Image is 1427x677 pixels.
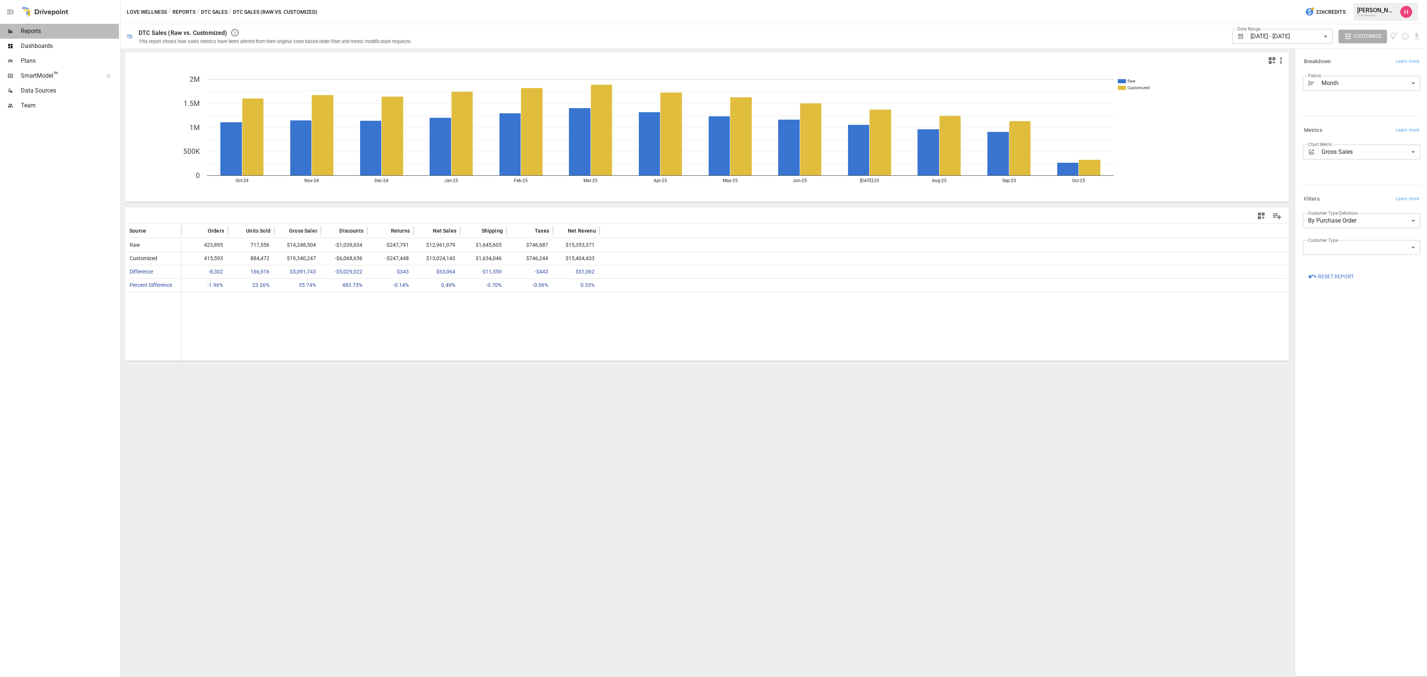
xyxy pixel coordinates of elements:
[723,178,738,183] text: May-25
[1401,32,1410,41] button: Schedule report
[235,226,245,236] button: Sort
[229,7,232,17] div: /
[232,279,271,292] span: 23.26%
[197,7,200,17] div: /
[185,252,224,265] span: 415,593
[557,226,567,236] button: Sort
[1127,85,1149,90] text: Customized
[417,252,456,265] span: $13,024,143
[278,265,317,278] span: $5,091,743
[139,29,227,36] div: DTC Sales (Raw vs. Customized)
[289,227,318,234] span: Gross Sales
[932,178,947,183] text: Aug-25
[232,265,271,278] span: 166,916
[510,239,549,252] span: $746,687
[328,226,339,236] button: Sort
[232,239,271,252] span: 717,556
[557,279,596,292] span: 0.33%
[1250,29,1332,44] div: [DATE] - [DATE]
[510,265,549,278] span: -$443
[21,42,119,51] span: Dashboards
[1304,126,1322,135] h6: Metrics
[444,178,458,183] text: Jan-25
[185,239,224,252] span: 423,895
[417,279,456,292] span: 0.49%
[278,226,288,236] button: Sort
[482,227,503,234] span: Shipping
[1396,1,1417,22] button: Hayley Rovet
[324,252,363,265] span: -$6,068,656
[184,99,200,108] text: 1.5M
[127,7,167,17] button: Love Wellness
[422,226,432,236] button: Sort
[1353,32,1382,41] span: Customize
[371,265,410,278] span: $343
[324,239,363,252] span: -$1,039,634
[21,101,119,110] span: Team
[793,178,807,183] text: Jun-25
[1002,178,1016,183] text: Sep-25
[129,227,146,234] span: Source
[278,252,317,265] span: $19,340,247
[1072,178,1085,183] text: Oct-25
[1308,237,1338,243] label: Customer Type
[183,147,200,156] text: 500K
[1321,145,1420,159] div: Gross Sales
[1321,76,1420,91] div: Month
[1396,58,1419,65] span: Learn more
[324,265,363,278] span: -$5,029,022
[236,178,249,183] text: Oct-24
[147,226,157,236] button: Sort
[524,226,534,236] button: Sort
[1316,7,1346,17] span: 226 Credits
[375,178,388,183] text: Dec-24
[208,227,224,234] span: Orders
[1304,58,1331,66] h6: Breakdown
[1303,213,1420,228] div: By Purchase Order
[1400,6,1412,18] img: Hayley Rovet
[1396,127,1419,134] span: Learn more
[568,227,599,234] span: Net Revenue
[172,7,195,17] button: Reports
[535,227,549,234] span: Taxes
[1413,32,1421,41] button: Download report
[417,265,456,278] span: $63,064
[371,239,410,252] span: -$247,791
[126,68,1288,202] svg: A chart.
[304,178,319,183] text: Nov-24
[470,226,481,236] button: Sort
[433,227,456,234] span: Net Sales
[371,252,410,265] span: -$247,448
[185,265,224,278] span: -8,302
[21,86,119,95] span: Data Sources
[510,252,549,265] span: $746,244
[1127,79,1136,84] text: Raw
[1302,5,1349,19] button: 226Credits
[1303,270,1359,283] button: Reset Report
[1318,272,1354,281] span: Reset Report
[1357,7,1396,14] div: [PERSON_NAME]
[127,33,133,40] div: 🛍
[380,226,390,236] button: Sort
[190,123,200,132] text: 1M
[139,39,412,44] div: This report shows how sales metrics have been altered from their original state based order filte...
[278,239,317,252] span: $14,248,504
[371,279,410,292] span: -0.14%
[1304,195,1320,203] h6: Filters
[1357,14,1396,17] div: Love Wellness
[654,178,667,183] text: Apr-25
[860,178,879,183] text: [DATE]-25
[201,7,227,17] button: DTC Sales
[464,279,503,292] span: -0.70%
[127,265,153,278] span: Difference
[514,178,528,183] text: Feb-25
[557,252,596,265] span: $15,404,433
[464,239,503,252] span: $1,645,605
[127,239,140,252] span: Raw
[196,171,200,180] text: 0
[339,227,363,234] span: Discounts
[1396,195,1419,203] span: Learn more
[21,27,119,36] span: Reports
[464,265,503,278] span: -$11,559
